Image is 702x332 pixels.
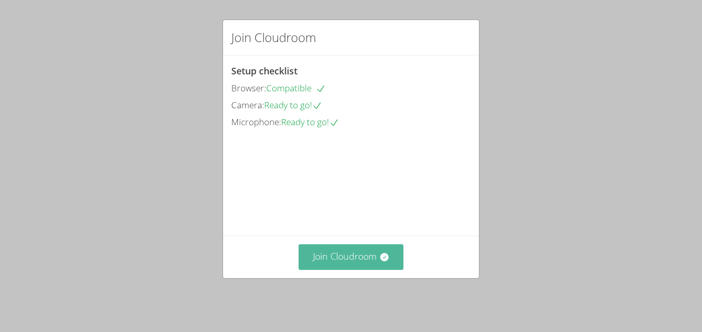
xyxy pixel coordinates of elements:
span: Ready to go! [264,99,322,111]
span: Compatible [266,82,326,94]
button: Join Cloudroom [299,244,404,269]
span: Microphone: [231,116,281,128]
span: Setup checklist [231,65,298,77]
span: Ready to go! [281,116,339,128]
span: Browser: [231,82,266,94]
span: Camera: [231,99,264,111]
h2: Join Cloudroom [231,28,316,47]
